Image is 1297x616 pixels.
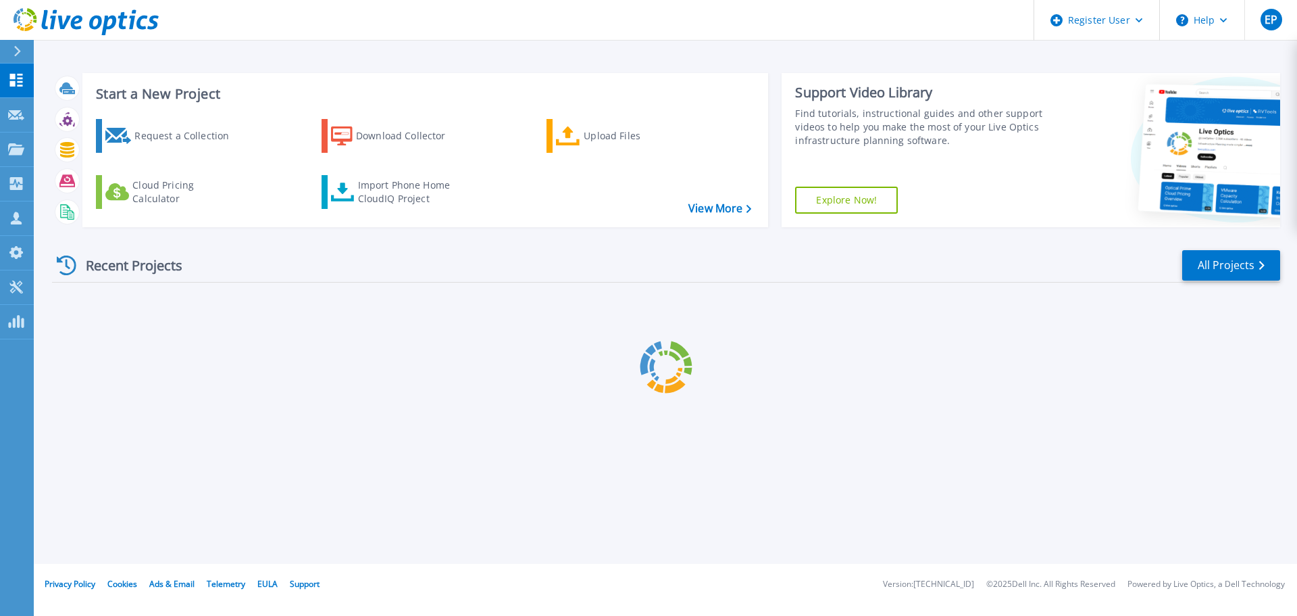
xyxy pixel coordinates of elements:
span: EP [1265,14,1277,25]
div: Import Phone Home CloudIQ Project [358,179,463,206]
div: Find tutorials, instructional guides and other support videos to help you make the most of your L... [795,107,1049,147]
a: Upload Files [546,119,697,153]
div: Download Collector [356,122,464,149]
div: Cloud Pricing Calculator [132,179,240,206]
li: © 2025 Dell Inc. All Rights Reserved [986,580,1115,589]
div: Recent Projects [52,249,201,282]
a: View More [688,202,751,215]
li: Version: [TECHNICAL_ID] [883,580,974,589]
a: Privacy Policy [45,578,95,590]
a: Cloud Pricing Calculator [96,175,247,209]
a: Download Collector [322,119,472,153]
div: Upload Files [584,122,692,149]
a: Cookies [107,578,137,590]
a: EULA [257,578,278,590]
a: All Projects [1182,250,1280,281]
a: Support [290,578,320,590]
a: Request a Collection [96,119,247,153]
a: Explore Now! [795,187,898,214]
li: Powered by Live Optics, a Dell Technology [1127,580,1285,589]
div: Request a Collection [134,122,243,149]
h3: Start a New Project [96,87,751,101]
div: Support Video Library [795,84,1049,101]
a: Telemetry [207,578,245,590]
a: Ads & Email [149,578,195,590]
